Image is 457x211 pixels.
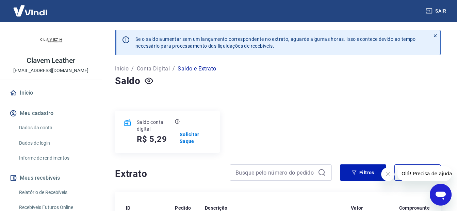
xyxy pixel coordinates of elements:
a: Início [8,85,94,100]
button: Meus recebíveis [8,171,94,185]
span: Olá! Precisa de ajuda? [4,5,57,10]
iframe: Mensagem da empresa [397,166,452,181]
p: Se o saldo aumentar sem um lançamento correspondente no extrato, aguarde algumas horas. Isso acon... [135,36,416,49]
a: Relatório de Recebíveis [16,185,94,199]
a: Informe de rendimentos [16,151,94,165]
a: Solicitar Saque [180,131,212,145]
a: Início [115,65,129,73]
h5: R$ 5,29 [137,134,167,145]
h4: Extrato [115,167,222,181]
iframe: Fechar mensagem [381,167,395,181]
p: / [131,65,134,73]
a: Dados de login [16,136,94,150]
a: Dados da conta [16,121,94,135]
input: Busque pelo número do pedido [235,167,315,178]
button: Exportar [394,164,441,181]
button: Filtros [340,164,386,181]
p: Saldo e Extrato [178,65,216,73]
h4: Saldo [115,74,141,88]
button: Meu cadastro [8,106,94,121]
p: [EMAIL_ADDRESS][DOMAIN_NAME] [13,67,88,74]
p: / [173,65,175,73]
p: Clavem Leather [27,57,75,64]
button: Sair [424,5,449,17]
p: Saldo conta digital [137,119,174,132]
img: Vindi [8,0,52,21]
iframe: Botão para abrir a janela de mensagens [430,184,452,206]
a: Conta Digital [137,65,170,73]
img: 48026d62-cd4b-4dea-ad08-bef99432635a.jpeg [37,27,65,54]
